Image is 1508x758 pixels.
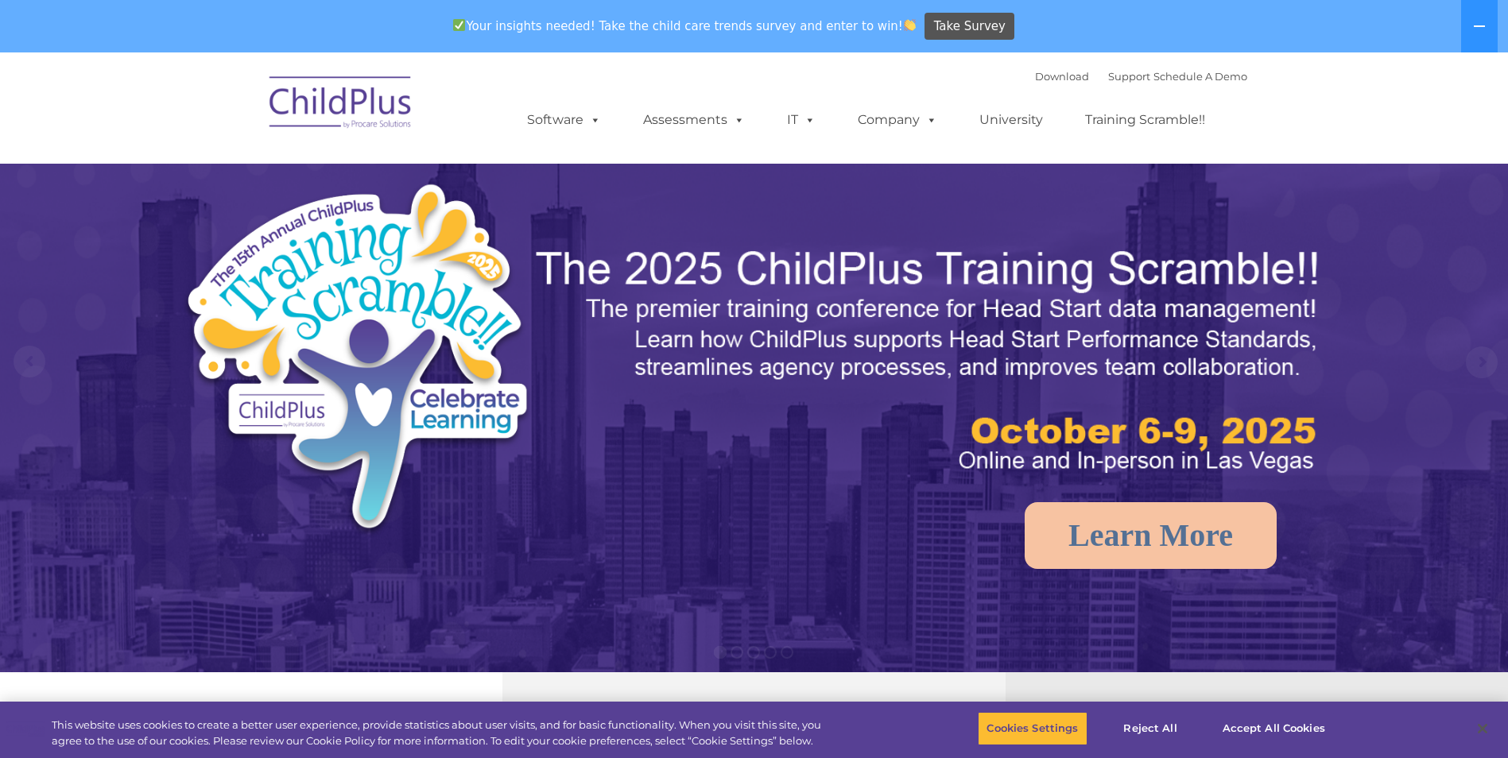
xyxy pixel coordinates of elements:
button: Close [1465,711,1500,746]
a: University [963,104,1059,136]
img: ✅ [453,19,465,31]
a: Download [1035,70,1089,83]
a: IT [771,104,832,136]
button: Accept All Cookies [1214,712,1334,745]
a: Training Scramble!! [1069,104,1221,136]
img: ChildPlus by Procare Solutions [262,65,421,145]
span: Your insights needed! Take the child care trends survey and enter to win! [447,10,923,41]
span: Take Survey [934,13,1006,41]
button: Reject All [1101,712,1200,745]
font: | [1035,70,1247,83]
a: Company [842,104,953,136]
a: Support [1108,70,1150,83]
span: Last name [221,105,269,117]
img: 👏 [904,19,916,31]
a: Assessments [627,104,761,136]
button: Cookies Settings [978,712,1087,745]
a: Schedule A Demo [1153,70,1247,83]
a: Learn More [1025,502,1277,569]
span: Phone number [221,170,289,182]
a: Take Survey [925,13,1014,41]
div: This website uses cookies to create a better user experience, provide statistics about user visit... [52,717,829,748]
a: Software [511,104,617,136]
